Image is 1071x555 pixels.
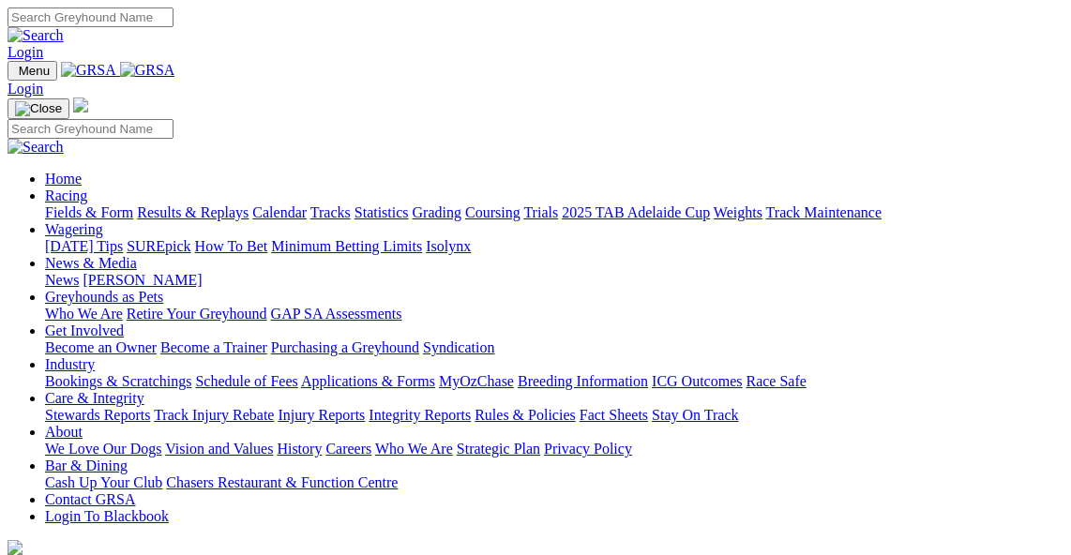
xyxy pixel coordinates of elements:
div: Care & Integrity [45,407,1063,424]
img: Close [15,101,62,116]
a: Contact GRSA [45,491,135,507]
span: Menu [19,64,50,78]
a: Trials [523,204,558,220]
a: MyOzChase [439,373,514,389]
a: Bar & Dining [45,457,128,473]
a: Integrity Reports [369,407,471,423]
div: Bar & Dining [45,474,1063,491]
a: GAP SA Assessments [271,306,402,322]
a: Results & Replays [137,204,249,220]
a: Greyhounds as Pets [45,289,163,305]
a: Racing [45,187,87,203]
a: Strategic Plan [457,441,540,457]
a: Stay On Track [652,407,738,423]
a: News [45,272,79,288]
img: GRSA [120,62,175,79]
a: Track Injury Rebate [154,407,274,423]
img: logo-grsa-white.png [73,97,88,112]
a: News & Media [45,255,137,271]
a: Bookings & Scratchings [45,373,191,389]
a: Care & Integrity [45,390,144,406]
a: Track Maintenance [766,204,882,220]
div: Industry [45,373,1063,390]
a: Minimum Betting Limits [271,238,422,254]
div: Wagering [45,238,1063,255]
a: Applications & Forms [301,373,435,389]
a: Schedule of Fees [195,373,297,389]
div: Greyhounds as Pets [45,306,1063,322]
a: How To Bet [195,238,268,254]
a: Retire Your Greyhound [127,306,267,322]
a: Who We Are [45,306,123,322]
a: Fields & Form [45,204,133,220]
div: About [45,441,1063,457]
a: About [45,424,83,440]
a: 2025 TAB Adelaide Cup [562,204,710,220]
a: Login [8,81,43,97]
div: Racing [45,204,1063,221]
a: SUREpick [127,238,190,254]
a: Login [8,44,43,60]
a: Rules & Policies [475,407,576,423]
a: Privacy Policy [544,441,632,457]
a: Race Safe [746,373,806,389]
a: Coursing [465,204,520,220]
a: Login To Blackbook [45,508,169,524]
a: Grading [413,204,461,220]
a: Syndication [423,339,494,355]
img: GRSA [61,62,116,79]
a: Wagering [45,221,103,237]
a: Careers [325,441,371,457]
a: We Love Our Dogs [45,441,161,457]
img: Search [8,27,64,44]
a: Injury Reports [278,407,365,423]
a: Breeding Information [518,373,648,389]
a: Who We Are [375,441,453,457]
input: Search [8,119,173,139]
div: Get Involved [45,339,1063,356]
a: Home [45,171,82,187]
a: Tracks [310,204,351,220]
a: ICG Outcomes [652,373,742,389]
a: Calendar [252,204,307,220]
a: History [277,441,322,457]
a: Industry [45,356,95,372]
a: Chasers Restaurant & Function Centre [166,474,398,490]
div: News & Media [45,272,1063,289]
a: Fact Sheets [580,407,648,423]
a: Statistics [354,204,409,220]
a: Weights [714,204,762,220]
a: [PERSON_NAME] [83,272,202,288]
button: Toggle navigation [8,61,57,81]
a: Vision and Values [165,441,273,457]
a: Isolynx [426,238,471,254]
a: Get Involved [45,322,124,338]
a: Purchasing a Greyhound [271,339,419,355]
button: Toggle navigation [8,98,69,119]
a: Cash Up Your Club [45,474,162,490]
a: Become a Trainer [160,339,267,355]
img: logo-grsa-white.png [8,540,23,555]
a: Become an Owner [45,339,157,355]
a: Stewards Reports [45,407,150,423]
input: Search [8,7,173,27]
img: Search [8,139,64,156]
a: [DATE] Tips [45,238,123,254]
